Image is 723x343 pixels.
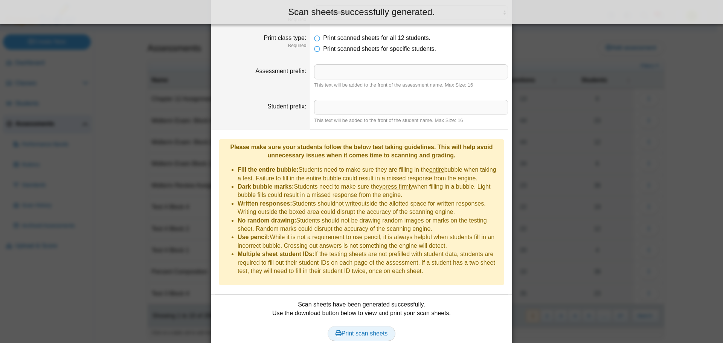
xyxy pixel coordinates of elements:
[323,46,436,52] span: Print scanned sheets for specific students.
[238,183,500,200] li: Students need to make sure they when filling in a bubble. Light bubble fills could result in a mi...
[238,251,314,257] b: Multiple sheet student IDs:
[238,166,500,183] li: Students need to make sure they are filling in the bubble when taking a test. Failure to fill in ...
[264,35,306,41] label: Print class type
[238,200,292,207] b: Written responses:
[230,144,493,159] b: Please make sure your students follow the below test taking guidelines. This will help avoid unne...
[336,330,388,337] span: Print scan sheets
[238,250,500,275] li: If the testing sheets are not prefilled with student data, students are required to fill out thei...
[267,103,306,110] label: Student prefix
[238,234,270,240] b: Use pencil:
[429,166,444,173] u: entire
[314,82,508,88] div: This text will be added to the front of the assessment name. Max Size: 16
[238,166,299,173] b: Fill the entire bubble:
[382,183,413,190] u: press firmly
[323,35,430,41] span: Print scanned sheets for all 12 students.
[238,200,500,216] li: Students should outside the allotted space for written responses. Writing outside the boxed area ...
[238,183,294,190] b: Dark bubble marks:
[328,326,396,341] a: Print scan sheets
[255,68,306,74] label: Assessment prefix
[238,216,500,233] li: Students should not be drawing random images or marks on the testing sheet. Random marks could di...
[215,43,306,49] dfn: Required
[6,6,717,18] div: Scan sheets successfully generated.
[238,233,500,250] li: While it is not a requirement to use pencil, it is always helpful when students fill in an incorr...
[335,200,358,207] u: not write
[238,217,296,224] b: No random drawing:
[314,117,508,124] div: This text will be added to the front of the student name. Max Size: 16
